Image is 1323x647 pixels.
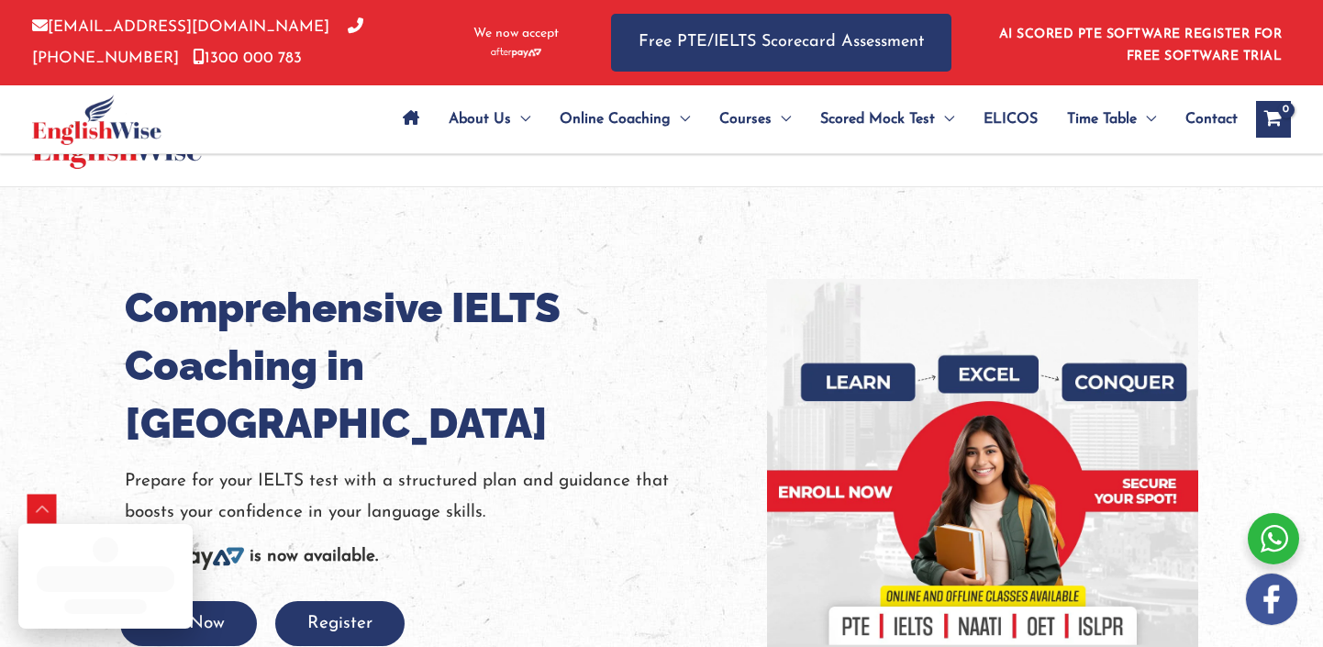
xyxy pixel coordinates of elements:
a: 1300 000 783 [193,50,302,66]
span: We now accept [473,25,559,43]
span: Menu Toggle [1137,87,1156,151]
span: Menu Toggle [511,87,530,151]
span: Scored Mock Test [820,87,935,151]
img: white-facebook.png [1246,574,1297,625]
a: [PHONE_NUMBER] [32,19,363,65]
a: ELICOS [969,87,1052,151]
a: [EMAIL_ADDRESS][DOMAIN_NAME] [32,19,329,35]
a: Free PTE/IELTS Scorecard Assessment [611,14,951,72]
p: Prepare for your IELTS test with a structured plan and guidance that boosts your confidence in yo... [125,466,739,528]
nav: Site Navigation: Main Menu [388,87,1238,151]
img: cropped-ew-logo [32,95,161,145]
a: Register [275,615,405,632]
span: Courses [719,87,772,151]
a: Contact [1171,87,1238,151]
b: is now available. [250,548,378,565]
img: Afterpay-Logo [491,48,541,58]
a: Call Now [120,615,257,632]
span: Menu Toggle [671,87,690,151]
a: Time TableMenu Toggle [1052,87,1171,151]
span: Online Coaching [560,87,671,151]
span: ELICOS [984,87,1038,151]
h1: Comprehensive IELTS Coaching in [GEOGRAPHIC_DATA] [125,279,739,452]
a: Online CoachingMenu Toggle [545,87,705,151]
span: Menu Toggle [772,87,791,151]
a: View Shopping Cart, empty [1256,101,1291,138]
button: Register [275,601,405,646]
a: AI SCORED PTE SOFTWARE REGISTER FOR FREE SOFTWARE TRIAL [999,28,1283,63]
span: Contact [1185,87,1238,151]
aside: Header Widget 1 [988,13,1291,73]
span: About Us [449,87,511,151]
a: Scored Mock TestMenu Toggle [806,87,969,151]
span: Time Table [1067,87,1137,151]
a: About UsMenu Toggle [434,87,545,151]
span: Menu Toggle [935,87,954,151]
a: CoursesMenu Toggle [705,87,806,151]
